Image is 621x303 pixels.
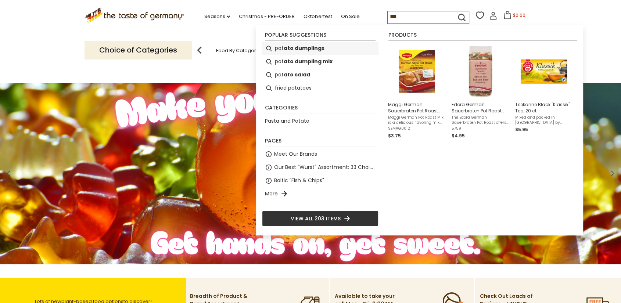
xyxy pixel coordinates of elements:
[513,12,525,18] span: $0.00
[452,101,509,114] span: Edora German Sauerbraten Pot Roast Spices - 1.75 oz.
[517,45,571,98] img: Teekanne Black Klassik Tea
[512,42,576,143] li: Teekanne Black "Klassik" Tea, 20 ct.
[274,150,317,158] a: Meet Our Brands
[265,105,376,113] li: Categories
[284,44,324,53] b: ato dumplings
[262,211,378,226] li: View all 203 items
[515,126,528,133] span: $5.95
[262,42,378,55] li: potato dumplings
[515,115,573,125] span: Mixed and packed in [GEOGRAPHIC_DATA] by [PERSON_NAME], one of the world's largest purveyor of te...
[452,45,509,140] a: Edora German Sauerbraten Pot Roast SpicesEdora German Sauerbraten Pot Roast Spices - 1.75 oz.The ...
[454,45,507,98] img: Edora German Sauerbraten Pot Roast Spices
[515,101,573,114] span: Teekanne Black "Klassik" Tea, 20 ct.
[216,48,259,53] a: Food By Category
[388,133,401,139] span: $3.75
[452,126,509,131] span: 5759
[385,42,449,143] li: Maggi German Sauerbraten Pot Roast Mix - 1.75 oz.
[291,214,341,223] span: View all 203 items
[284,71,310,79] b: ato salad
[265,32,376,40] li: Popular suggestions
[449,42,512,143] li: Edora German Sauerbraten Pot Roast Spices - 1.75 oz.
[499,11,530,22] button: $0.00
[341,12,360,21] a: On Sale
[284,57,333,66] b: ato dumpling mix
[204,12,230,21] a: Seasons
[262,187,378,201] li: More
[388,101,446,114] span: Maggi German Sauerbraten Pot Roast Mix - 1.75 oz.
[452,133,465,139] span: $4.95
[388,45,446,140] a: Maggi German Sauerbraten Pot Roast MixMaggi German Sauerbraten Pot Roast Mix - 1.75 oz.Maggi Germ...
[274,176,324,185] a: Baltic "Fish & Chips"
[388,115,446,125] span: Maggi German Pot Roast Mix is a delicious flavoring mix that is easily prepared and added to meat...
[274,163,376,172] a: Our Best "Wurst" Assortment: 33 Choices For The Grillabend
[192,43,207,58] img: previous arrow
[256,25,583,235] div: Instant Search Results
[262,148,378,161] li: Meet Our Brands
[452,115,509,125] span: The Edora German Sauerbraten Pot Roast offers a humble yet hearty dining experience. This traditi...
[262,55,378,68] li: potato dumpling mix
[388,32,577,40] li: Products
[390,45,444,98] img: Maggi German Sauerbraten Pot Roast Mix
[515,45,573,140] a: Teekanne Black Klassik TeaTeekanne Black "Klassik" Tea, 20 ct.Mixed and packed in [GEOGRAPHIC_DAT...
[388,126,446,131] span: SEMAG0012
[262,115,378,128] li: Pasta and Potato
[262,161,378,174] li: Our Best "Wurst" Assortment: 33 Choices For The Grillabend
[262,68,378,82] li: potato salad
[304,12,332,21] a: Oktoberfest
[262,82,378,95] li: fried potatoes
[239,12,295,21] a: Christmas - PRE-ORDER
[265,138,376,146] li: Pages
[265,117,309,125] a: Pasta and Potato
[85,41,192,59] p: Choice of Categories
[262,174,378,187] li: Baltic "Fish & Chips"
